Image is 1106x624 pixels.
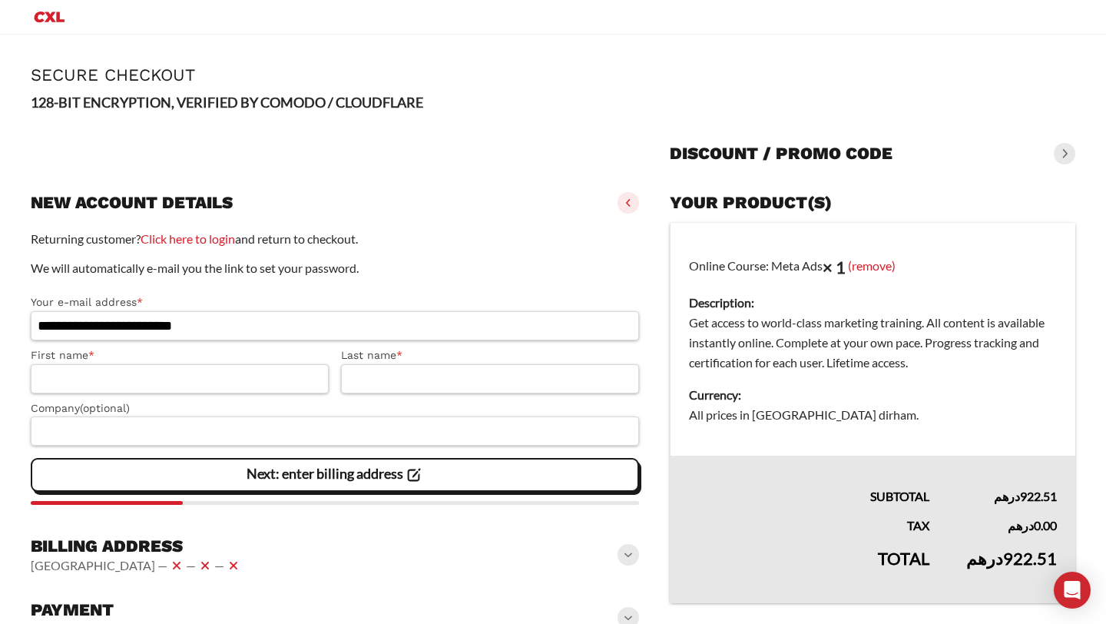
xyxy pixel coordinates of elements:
[689,293,1057,313] dt: Description:
[31,65,1075,85] h1: Secure Checkout
[80,402,130,414] span: (optional)
[689,385,1057,405] dt: Currency:
[31,258,639,278] p: We will automatically e-mail you the link to set your password.
[966,548,1003,569] span: درهم
[31,229,639,249] p: Returning customer? and return to checkout.
[341,347,639,364] label: Last name
[689,405,1057,425] dd: All prices in [GEOGRAPHIC_DATA] dirham.
[31,458,639,492] vaadin-button: Next: enter billing address
[31,599,132,621] h3: Payment
[966,548,1057,569] bdi: 922.51
[671,456,949,506] th: Subtotal
[671,223,1076,456] td: Online Course: Meta Ads
[670,143,892,164] h3: Discount / promo code
[31,347,329,364] label: First name
[1008,518,1034,533] span: درهم
[31,536,243,557] h3: Billing address
[31,556,243,575] vaadin-horizontal-layout: [GEOGRAPHIC_DATA] — — —
[1008,518,1057,533] bdi: 0.00
[31,94,423,111] strong: 128-BIT ENCRYPTION, VERIFIED BY COMODO / CLOUDFLARE
[671,536,949,603] th: Total
[994,489,1057,503] bdi: 922.51
[1054,572,1091,609] div: Open Intercom Messenger
[31,294,639,311] label: Your e-mail address
[141,231,235,246] a: Click here to login
[31,192,233,214] h3: New account details
[689,313,1057,373] dd: Get access to world-class marketing training. All content is available instantly online. Complete...
[823,257,846,277] strong: × 1
[671,506,949,536] th: Tax
[31,400,639,417] label: Company
[994,489,1020,503] span: درهم
[848,257,896,272] a: (remove)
